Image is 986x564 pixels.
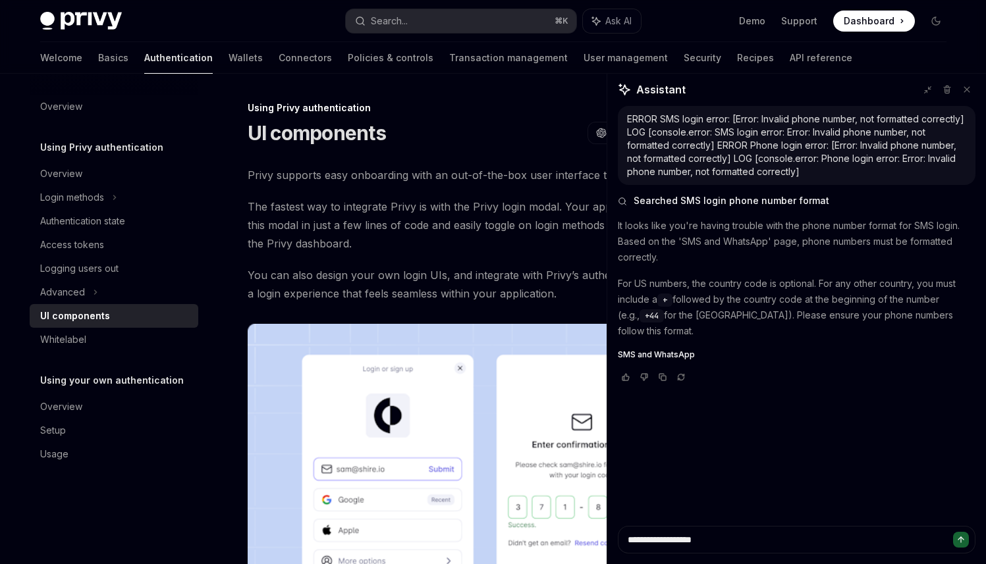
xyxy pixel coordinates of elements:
[40,308,110,324] div: UI components
[449,42,568,74] a: Transaction management
[30,95,198,118] a: Overview
[40,99,82,115] div: Overview
[248,101,723,115] div: Using Privy authentication
[40,12,122,30] img: dark logo
[248,121,386,145] h1: UI components
[739,14,765,28] a: Demo
[40,237,104,253] div: Access tokens
[618,349,695,360] span: SMS and WhatsApp
[248,197,723,253] span: The fastest way to integrate Privy is with the Privy login modal. Your application can integrate ...
[40,332,86,347] div: Whitelabel
[618,349,975,360] a: SMS and WhatsApp
[40,190,104,205] div: Login methods
[844,14,894,28] span: Dashboard
[30,328,198,351] a: Whitelabel
[348,42,433,74] a: Policies & controls
[645,311,659,321] span: +44
[248,266,723,303] span: You can also design your own login UIs, and integrate with Privy’s authentication APIs to offer a...
[40,423,66,438] div: Setup
[627,113,966,178] div: ERROR SMS login error: [Error: Invalid phone number, not formatted correctly] LOG [console.error:...
[98,42,128,74] a: Basics
[30,442,198,466] a: Usage
[144,42,213,74] a: Authentication
[781,14,817,28] a: Support
[684,42,721,74] a: Security
[40,399,82,415] div: Overview
[953,532,969,548] button: Send message
[40,213,125,229] div: Authentication state
[833,11,915,32] a: Dashboard
[30,395,198,419] a: Overview
[40,284,85,300] div: Advanced
[40,42,82,74] a: Welcome
[30,162,198,186] a: Overview
[636,82,686,97] span: Assistant
[40,140,163,155] h5: Using Privy authentication
[588,122,700,144] button: Open in ChatGPT
[790,42,852,74] a: API reference
[371,13,408,29] div: Search...
[584,42,668,74] a: User management
[248,166,723,184] span: Privy supports easy onboarding with an out-of-the-box user interface to log users in.
[40,261,119,276] div: Logging users out
[618,194,975,207] button: Searched SMS login phone number format
[40,446,68,462] div: Usage
[663,295,667,305] span: +
[30,209,198,233] a: Authentication state
[618,218,975,265] p: It looks like you're having trouble with the phone number format for SMS login. Based on the 'SMS...
[605,14,632,28] span: Ask AI
[30,419,198,442] a: Setup
[583,9,641,33] button: Ask AI
[30,233,198,257] a: Access tokens
[555,16,568,26] span: ⌘ K
[229,42,263,74] a: Wallets
[925,11,946,32] button: Toggle dark mode
[40,372,184,388] h5: Using your own authentication
[634,194,829,207] span: Searched SMS login phone number format
[346,9,576,33] button: Search...⌘K
[30,304,198,328] a: UI components
[279,42,332,74] a: Connectors
[40,166,82,182] div: Overview
[30,257,198,280] a: Logging users out
[618,276,975,339] p: For US numbers, the country code is optional. For any other country, you must include a followed ...
[737,42,774,74] a: Recipes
